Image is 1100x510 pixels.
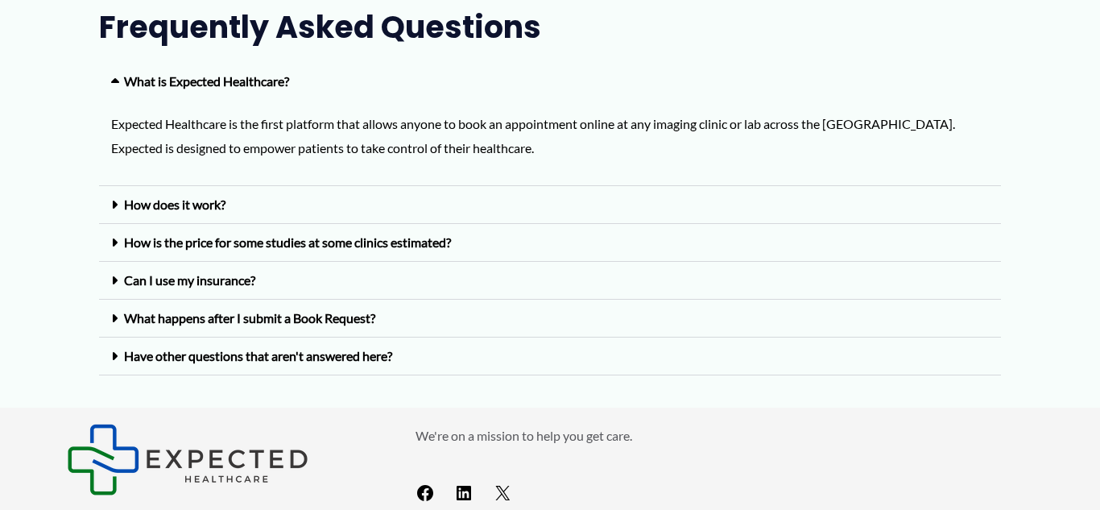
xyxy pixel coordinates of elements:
[124,73,289,89] a: What is Expected Healthcare?
[99,7,1001,47] h2: Frequently Asked Questions
[99,338,1001,375] div: Have other questions that aren't answered here?
[99,300,1001,338] div: What happens after I submit a Book Request?
[124,197,225,212] a: How does it work?
[416,424,1033,510] aside: Footer Widget 2
[99,186,1001,224] div: How does it work?
[99,262,1001,300] div: Can I use my insurance?
[124,234,451,250] a: How is the price for some studies at some clinics estimated?
[416,424,1033,448] p: We're on a mission to help you get care.
[124,272,255,288] a: Can I use my insurance?
[124,348,392,363] a: Have other questions that aren't answered here?
[124,310,375,325] a: What happens after I submit a Book Request?
[99,224,1001,262] div: How is the price for some studies at some clinics estimated?
[111,116,955,155] span: Expected Healthcare is the first platform that allows anyone to book an appointment online at any...
[67,424,375,495] aside: Footer Widget 1
[99,63,1001,100] div: What is Expected Healthcare?
[67,424,308,495] img: Expected Healthcare Logo - side, dark font, small
[99,100,1001,185] div: What is Expected Healthcare?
